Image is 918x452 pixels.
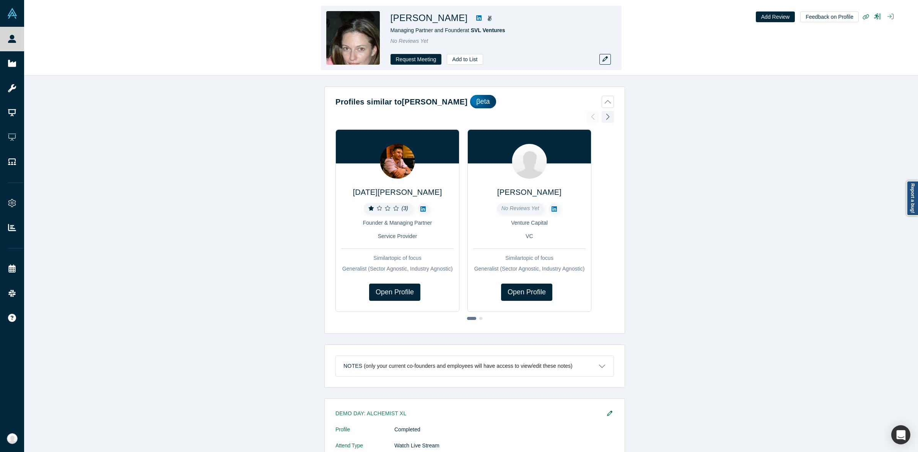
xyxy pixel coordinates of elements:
[473,254,586,262] div: Similar topic of focus
[353,188,442,196] a: [DATE][PERSON_NAME]
[380,144,415,179] img: Kartik Agnihotri's Profile Image
[341,232,454,240] div: Service Provider
[497,188,562,196] a: [PERSON_NAME]
[369,284,420,301] a: Open Profile
[391,54,442,65] button: Request Meeting
[473,232,586,240] div: VC
[391,27,505,33] span: Managing Partner and Founder at
[335,95,614,108] button: Profiles similar to[PERSON_NAME]βeta
[394,426,614,434] dd: Completed
[7,433,18,444] img: Anna Sanchez's Account
[394,442,614,450] dd: Watch Live Stream
[474,266,585,272] span: Generalist (Sector Agnostic, Industry Agnostic)
[471,27,505,33] a: SVL Ventures
[342,266,453,272] span: Generalist (Sector Agnostic, Industry Agnostic)
[364,363,573,369] p: (only your current co-founders and employees will have access to view/edit these notes)
[391,38,428,44] span: No Reviews Yet
[800,11,859,22] button: Feedback on Profile
[7,8,18,19] img: Alchemist Vault Logo
[326,11,380,65] img: Vlasta Pokladnikova's Profile Image
[501,284,552,301] a: Open Profile
[501,205,539,211] span: No Reviews Yet
[391,11,468,25] h1: [PERSON_NAME]
[447,54,483,65] button: Add to List
[341,254,454,262] div: Similar topic of focus
[335,96,467,108] h2: Profiles similar to [PERSON_NAME]
[511,220,548,226] span: Venture Capital
[336,356,614,376] button: Notes (only your current co-founders and employees will have access to view/edit these notes)
[907,181,918,216] a: Report a bug!
[335,426,394,442] dt: Profile
[402,205,408,211] i: ( 3 )
[335,410,603,418] h3: Demo Day: Alchemist XL
[470,95,496,108] div: βeta
[512,144,547,179] img: Kristopher Alford's Profile Image
[343,362,362,370] h3: Notes
[756,11,795,22] button: Add Review
[363,220,432,226] span: Founder & Managing Partner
